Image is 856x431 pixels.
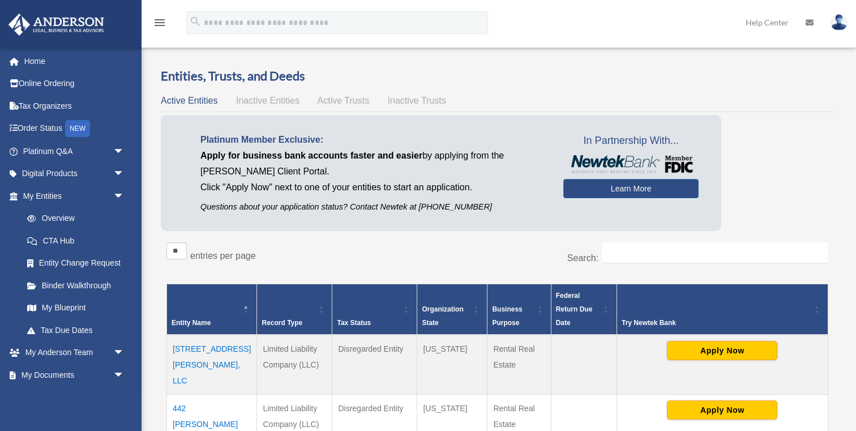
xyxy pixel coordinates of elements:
img: User Pic [831,14,848,31]
span: arrow_drop_down [113,342,136,365]
td: [STREET_ADDRESS][PERSON_NAME], LLC [167,335,257,395]
label: entries per page [190,251,256,261]
p: Platinum Member Exclusive: [200,132,546,148]
th: Entity Name: Activate to invert sorting [167,284,257,335]
span: Organization State [422,305,463,327]
a: My Blueprint [16,297,136,319]
i: search [189,15,202,28]
button: Apply Now [667,341,777,360]
span: arrow_drop_down [113,185,136,208]
label: Search: [567,253,598,263]
a: Tax Due Dates [16,319,136,342]
div: NEW [65,120,90,137]
th: Try Newtek Bank : Activate to sort [617,284,828,335]
a: Online Ordering [8,72,142,95]
span: arrow_drop_down [113,386,136,409]
span: In Partnership With... [563,132,699,150]
th: Organization State: Activate to sort [417,284,487,335]
span: Active Entities [161,96,217,105]
span: Active Trusts [318,96,370,105]
a: Entity Change Request [16,252,136,275]
a: Digital Productsarrow_drop_down [8,163,142,185]
span: Business Purpose [492,305,522,327]
a: Learn More [563,179,699,198]
a: Online Learningarrow_drop_down [8,386,142,409]
a: Home [8,50,142,72]
a: menu [153,20,166,29]
span: arrow_drop_down [113,163,136,186]
span: Tax Status [337,319,371,327]
span: arrow_drop_down [113,364,136,387]
button: Apply Now [667,400,777,420]
span: Record Type [262,319,302,327]
span: arrow_drop_down [113,140,136,163]
th: Business Purpose: Activate to sort [487,284,551,335]
th: Federal Return Due Date: Activate to sort [551,284,617,335]
a: Order StatusNEW [8,117,142,140]
div: Try Newtek Bank [622,316,811,330]
span: Inactive Entities [236,96,299,105]
p: Questions about your application status? Contact Newtek at [PHONE_NUMBER] [200,200,546,214]
a: Platinum Q&Aarrow_drop_down [8,140,142,163]
span: Federal Return Due Date [556,292,593,327]
h3: Entities, Trusts, and Deeds [161,67,834,85]
p: Click "Apply Now" next to one of your entities to start an application. [200,180,546,195]
a: My Anderson Teamarrow_drop_down [8,342,142,364]
i: menu [153,16,166,29]
td: Disregarded Entity [332,335,417,395]
a: Tax Organizers [8,95,142,117]
span: Apply for business bank accounts faster and easier [200,151,422,160]
th: Record Type: Activate to sort [257,284,332,335]
p: by applying from the [PERSON_NAME] Client Portal. [200,148,546,180]
a: My Documentsarrow_drop_down [8,364,142,386]
th: Tax Status: Activate to sort [332,284,417,335]
a: Overview [16,207,130,230]
img: NewtekBankLogoSM.png [569,155,693,173]
a: My Entitiesarrow_drop_down [8,185,136,207]
a: Binder Walkthrough [16,274,136,297]
span: Entity Name [172,319,211,327]
td: Rental Real Estate [487,335,551,395]
td: [US_STATE] [417,335,487,395]
img: Anderson Advisors Platinum Portal [5,14,108,36]
a: CTA Hub [16,229,136,252]
td: Limited Liability Company (LLC) [257,335,332,395]
span: Inactive Trusts [388,96,446,105]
